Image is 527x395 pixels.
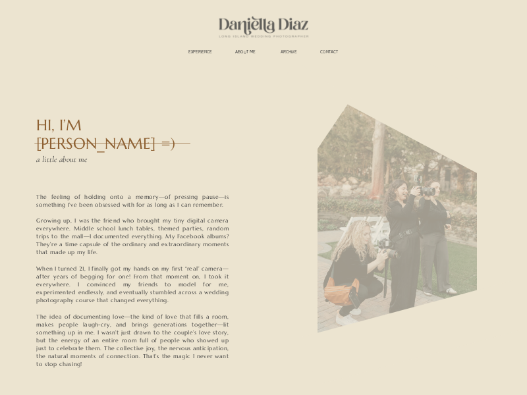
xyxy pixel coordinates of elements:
h3: A little about me [36,153,199,163]
a: ARCHIVE [275,49,302,56]
a: ABOUT ME [229,49,262,56]
a: experience [184,49,216,56]
h2: HI, I’M [PERSON_NAME] =) [36,116,195,132]
a: CONTACT [316,49,343,56]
